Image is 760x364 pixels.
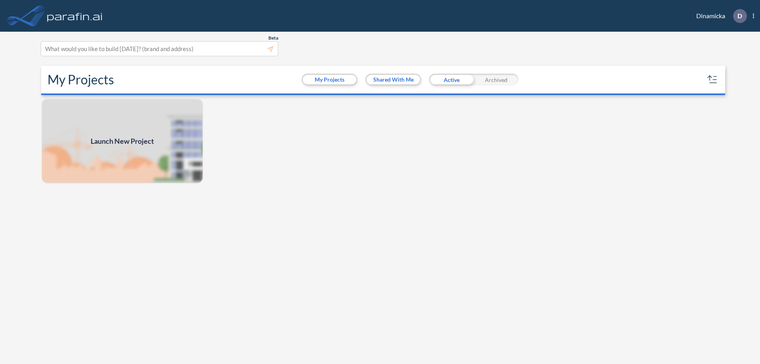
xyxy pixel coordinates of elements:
[41,98,203,184] img: add
[367,75,420,84] button: Shared With Me
[429,74,474,86] div: Active
[474,74,519,86] div: Archived
[41,98,203,184] a: Launch New Project
[47,72,114,87] h2: My Projects
[46,8,104,24] img: logo
[706,73,719,86] button: sort
[268,35,278,41] span: Beta
[303,75,356,84] button: My Projects
[91,136,154,147] span: Launch New Project
[737,12,742,19] p: D
[684,9,754,23] div: Dinamicka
